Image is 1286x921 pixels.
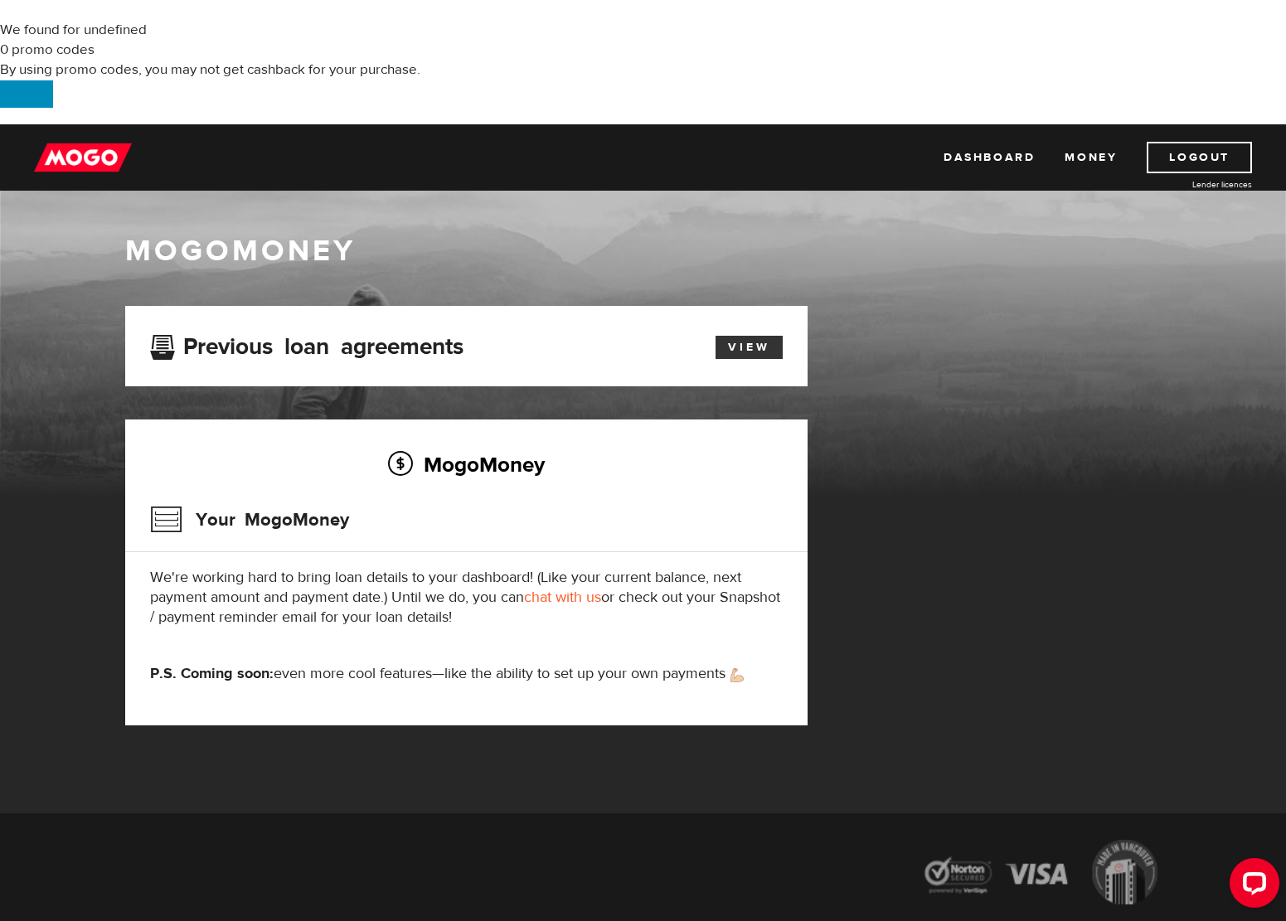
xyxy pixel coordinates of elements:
[125,234,1162,269] h1: MogoMoney
[730,668,744,682] img: strong arm emoji
[1128,178,1252,191] a: Lender licences
[150,447,783,482] h2: MogoMoney
[1147,142,1252,173] a: Logout
[1216,851,1286,921] iframe: LiveChat chat widget
[34,142,132,173] img: mogo_logo-11ee424be714fa7cbb0f0f49df9e16ec.png
[716,336,783,359] a: View
[1065,142,1117,173] a: Money
[150,664,783,684] p: even more cool features—like the ability to set up your own payments
[524,588,601,607] a: chat with us
[150,498,349,541] h3: Your MogoMoney
[909,827,1174,921] img: legal-icons-92a2ffecb4d32d839781d1b4e4802d7b.png
[150,664,274,683] strong: P.S. Coming soon:
[150,333,463,355] h3: Previous loan agreements
[944,142,1035,173] a: Dashboard
[150,568,783,628] p: We're working hard to bring loan details to your dashboard! (Like your current balance, next paym...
